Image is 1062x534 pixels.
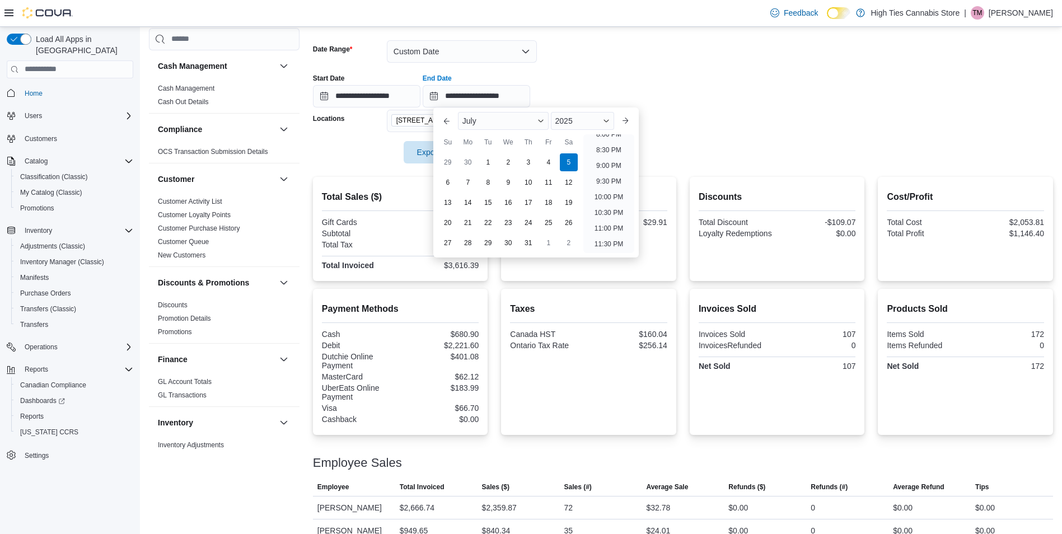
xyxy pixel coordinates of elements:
[322,330,398,339] div: Cash
[16,394,133,407] span: Dashboards
[699,218,775,227] div: Total Discount
[403,330,479,339] div: $680.90
[439,174,457,191] div: day-6
[16,302,81,316] a: Transfers (Classic)
[968,218,1044,227] div: $2,053.81
[520,133,537,151] div: Th
[322,190,479,204] h2: Total Sales ($)
[25,89,43,98] span: Home
[16,170,133,184] span: Classification (Classic)
[158,210,231,219] span: Customer Loyalty Points
[16,302,133,316] span: Transfers (Classic)
[439,153,457,171] div: day-29
[591,330,667,339] div: $160.04
[439,194,457,212] div: day-13
[322,229,398,238] div: Subtotal
[699,190,856,204] h2: Discounts
[590,237,628,251] li: 11:30 PM
[16,255,109,269] a: Inventory Manager (Classic)
[403,218,479,227] div: $0.00
[20,320,48,329] span: Transfers
[989,6,1053,20] p: [PERSON_NAME]
[540,194,558,212] div: day-18
[313,456,402,470] h3: Employee Sales
[784,7,818,18] span: Feedback
[11,238,138,254] button: Adjustments (Classic)
[728,501,748,514] div: $0.00
[158,60,227,72] h3: Cash Management
[158,224,240,233] span: Customer Purchase History
[11,377,138,393] button: Canadian Compliance
[20,428,78,437] span: [US_STATE] CCRS
[277,416,291,429] button: Inventory
[893,483,944,491] span: Average Refund
[404,141,466,163] button: Export
[313,114,345,123] label: Locations
[11,200,138,216] button: Promotions
[149,298,300,343] div: Discounts & Promotions
[2,223,138,238] button: Inventory
[20,257,104,266] span: Inventory Manager (Classic)
[699,330,775,339] div: Invoices Sold
[20,87,47,100] a: Home
[20,340,62,354] button: Operations
[25,157,48,166] span: Catalog
[322,218,398,227] div: Gift Cards
[479,194,497,212] div: day-15
[158,85,214,92] a: Cash Management
[459,133,477,151] div: Mo
[11,169,138,185] button: Classification (Classic)
[968,330,1044,339] div: 172
[20,340,133,354] span: Operations
[20,132,62,146] a: Customers
[158,354,275,365] button: Finance
[158,147,268,156] span: OCS Transaction Submission Details
[590,206,628,219] li: 10:30 PM
[158,198,222,205] a: Customer Activity List
[158,315,211,322] a: Promotion Details
[158,174,194,185] h3: Customer
[551,112,615,130] div: Button. Open the year selector. 2025 is currently selected.
[16,378,91,392] a: Canadian Compliance
[971,6,984,20] div: Theresa Morgan
[158,84,214,93] span: Cash Management
[462,116,476,125] span: July
[158,391,207,400] span: GL Transactions
[20,224,133,237] span: Inventory
[699,341,775,350] div: InvoicesRefunded
[158,97,209,106] span: Cash Out Details
[11,254,138,270] button: Inventory Manager (Classic)
[277,172,291,186] button: Customer
[590,222,628,235] li: 11:00 PM
[25,226,52,235] span: Inventory
[968,341,1044,350] div: 0
[564,501,573,514] div: 72
[616,112,634,130] button: Next month
[322,372,398,381] div: MasterCard
[811,501,815,514] div: 0
[2,85,138,101] button: Home
[779,362,855,371] div: 107
[482,501,517,514] div: $2,359.87
[16,287,133,300] span: Purchase Orders
[779,330,855,339] div: 107
[322,352,398,370] div: Dutchie Online Payment
[699,229,775,238] div: Loyalty Redemptions
[158,277,249,288] h3: Discounts & Promotions
[25,365,48,374] span: Reports
[459,214,477,232] div: day-21
[540,153,558,171] div: day-4
[11,185,138,200] button: My Catalog (Classic)
[20,381,86,390] span: Canadian Compliance
[158,148,268,156] a: OCS Transaction Submission Details
[396,115,463,126] span: [STREET_ADDRESS]
[520,234,537,252] div: day-31
[893,501,913,514] div: $0.00
[11,317,138,332] button: Transfers
[313,85,420,107] input: Press the down key to open a popover containing a calendar.
[540,234,558,252] div: day-1
[20,412,44,421] span: Reports
[158,98,209,106] a: Cash Out Details
[158,417,193,428] h3: Inventory
[158,377,212,386] span: GL Account Totals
